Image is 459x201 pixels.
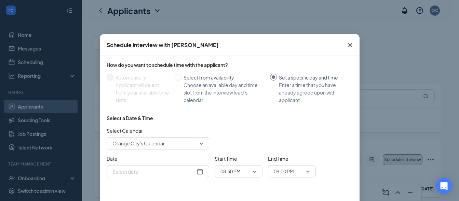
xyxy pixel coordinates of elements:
[279,74,347,81] div: Set a specific day and time
[215,155,262,162] span: Start Time
[107,155,209,162] span: Date
[112,168,195,175] input: Select date
[184,81,265,104] div: Choose an available day and time slot from the interview lead’s calendar
[107,127,209,134] span: Select Calendar
[279,81,347,104] div: Enter a time that you have already agreed upon with applicant
[107,41,219,49] div: Schedule Interview with [PERSON_NAME]
[341,34,360,56] button: Close
[116,81,169,104] div: Applicant will select from your available time slots
[436,178,452,194] div: Open Intercom Messenger
[116,74,169,81] div: Automatically
[274,166,294,176] span: 09:00 PM
[112,138,165,148] span: Orange City's Calendar
[184,74,265,81] div: Select from availability
[107,115,153,121] div: Select a Date & Time
[268,155,316,162] span: End Time
[107,61,353,68] div: How do you want to schedule time with the applicant?
[220,166,241,176] span: 08:30 PM
[346,41,354,49] svg: Cross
